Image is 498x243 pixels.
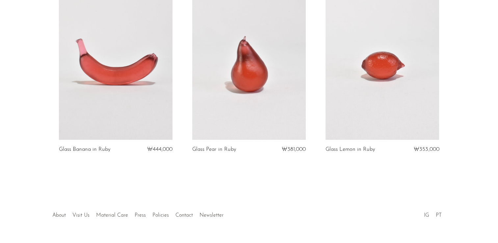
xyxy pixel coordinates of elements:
[175,213,193,218] a: Contact
[414,147,439,152] span: ₩353,000
[192,147,236,152] a: Glass Pear in Ruby
[326,147,375,152] a: Glass Lemon in Ruby
[424,213,429,218] a: IG
[49,207,227,220] ul: Quick links
[72,213,90,218] a: Visit Us
[147,147,172,152] span: ₩444,000
[282,147,306,152] span: ₩381,000
[59,147,111,152] a: Glass Banana in Ruby
[52,213,66,218] a: About
[96,213,128,218] a: Material Care
[135,213,146,218] a: Press
[436,213,442,218] a: PT
[421,207,445,220] ul: Social Medias
[152,213,169,218] a: Policies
